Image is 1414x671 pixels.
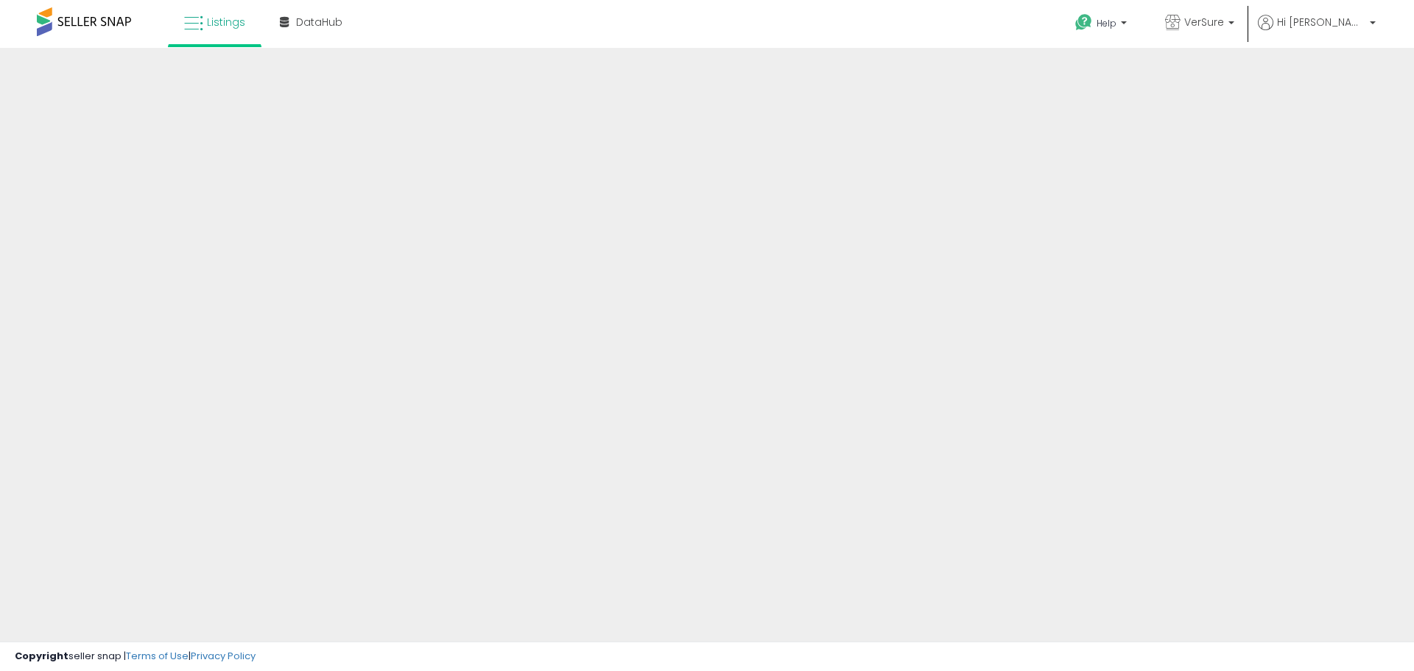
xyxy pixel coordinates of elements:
[1258,15,1376,48] a: Hi [PERSON_NAME]
[1097,17,1116,29] span: Help
[1184,15,1224,29] span: VerSure
[1063,2,1142,48] a: Help
[15,649,68,663] strong: Copyright
[296,15,342,29] span: DataHub
[1074,13,1093,32] i: Get Help
[191,649,256,663] a: Privacy Policy
[15,650,256,664] div: seller snap | |
[126,649,189,663] a: Terms of Use
[1277,15,1365,29] span: Hi [PERSON_NAME]
[207,15,245,29] span: Listings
